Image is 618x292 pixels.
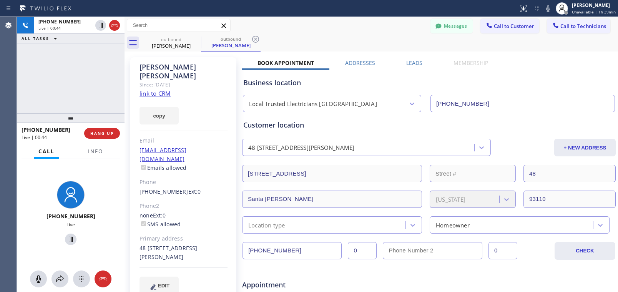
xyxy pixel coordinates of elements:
[95,20,106,31] button: Hold Customer
[454,59,488,66] label: Membership
[140,146,186,163] a: [EMAIL_ADDRESS][DOMAIN_NAME]
[140,107,179,124] button: copy
[17,34,65,43] button: ALL TASKS
[142,34,200,51] div: Joseph Dodero
[88,148,103,155] span: Info
[30,270,47,287] button: Mute
[243,78,615,88] div: Business location
[65,234,76,245] button: Hold Customer
[257,59,314,66] label: Book Appointment
[141,165,146,170] input: Emails allowed
[488,242,517,259] input: Ext. 2
[73,270,90,287] button: Open dialpad
[127,19,230,32] input: Search
[572,2,616,8] div: [PERSON_NAME]
[140,136,228,145] div: Email
[436,221,470,229] div: Homeowner
[543,3,553,14] button: Mute
[249,100,377,108] div: Local Trusted Electricians [GEOGRAPHIC_DATA]
[248,143,354,152] div: 48 [STREET_ADDRESS][PERSON_NAME]
[140,221,181,228] label: SMS allowed
[242,280,365,290] span: Appointment
[22,134,47,141] span: Live | 00:44
[51,270,68,287] button: Open directory
[248,221,285,229] div: Location type
[554,139,616,156] button: + NEW ADDRESS
[202,42,260,49] div: [PERSON_NAME]
[140,211,228,229] div: none
[430,19,473,33] button: Messages
[383,242,482,259] input: Phone Number 2
[83,144,108,159] button: Info
[84,128,120,139] button: HANG UP
[140,80,228,89] div: Since: [DATE]
[22,126,70,133] span: [PHONE_NUMBER]
[555,242,615,260] button: CHECK
[430,165,516,182] input: Street #
[243,120,615,130] div: Customer location
[34,144,59,159] button: Call
[95,270,111,287] button: Hang up
[140,178,228,187] div: Phone
[109,20,120,31] button: Hang up
[142,36,200,42] div: outbound
[140,234,228,243] div: Primary address
[494,23,534,30] span: Call to Customer
[430,95,615,112] input: Phone Number
[140,63,228,80] div: [PERSON_NAME] [PERSON_NAME]
[202,36,260,42] div: outbound
[140,90,171,97] a: link to CRM
[66,221,75,228] span: Live
[243,242,342,259] input: Phone Number
[242,191,422,208] input: City
[560,23,606,30] span: Call to Technicians
[523,165,616,182] input: Apt. #
[142,42,200,49] div: [PERSON_NAME]
[348,242,377,259] input: Ext.
[188,188,201,195] span: Ext: 0
[158,283,169,289] span: EDIT
[140,188,188,195] a: [PHONE_NUMBER]
[345,59,375,66] label: Addresses
[38,148,55,155] span: Call
[141,221,146,226] input: SMS allowed
[572,9,616,15] span: Unavailable | 1h 39min
[38,18,81,25] span: [PHONE_NUMBER]
[202,34,260,51] div: Joseph Dodero
[22,36,49,41] span: ALL TASKS
[90,131,114,136] span: HANG UP
[47,212,95,220] span: [PHONE_NUMBER]
[480,19,539,33] button: Call to Customer
[153,212,166,219] span: Ext: 0
[406,59,422,66] label: Leads
[38,25,61,31] span: Live | 00:44
[140,202,228,211] div: Phone2
[523,191,616,208] input: ZIP
[140,244,228,262] div: 48 [STREET_ADDRESS][PERSON_NAME]
[242,165,422,182] input: Address
[547,19,610,33] button: Call to Technicians
[140,164,187,171] label: Emails allowed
